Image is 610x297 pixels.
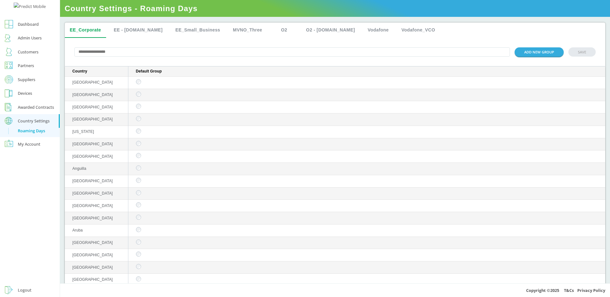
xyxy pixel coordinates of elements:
[228,23,267,38] button: MVNO_Three
[18,76,35,83] div: Suppliers
[65,163,128,175] th: Anguilla
[14,3,46,10] img: Predict Mobile
[65,274,128,286] th: [GEOGRAPHIC_DATA]
[65,89,128,101] th: [GEOGRAPHIC_DATA]
[18,117,50,125] div: Country Settings
[564,287,574,293] a: T&Cs
[18,48,38,56] div: Customers
[301,23,360,38] button: O2 - [DOMAIN_NAME]
[65,77,128,89] th: [GEOGRAPHIC_DATA]
[65,101,128,114] th: [GEOGRAPHIC_DATA]
[18,140,40,148] div: My Account
[128,66,606,77] th: Default Group
[65,126,128,138] th: [US_STATE]
[18,34,42,42] div: Admin Users
[18,128,45,134] div: Roaming Days
[65,175,128,188] th: [GEOGRAPHIC_DATA]
[65,150,128,163] th: [GEOGRAPHIC_DATA]
[65,66,128,77] th: Country
[18,20,39,28] div: Dashboard
[65,200,128,212] th: [GEOGRAPHIC_DATA]
[109,23,168,38] button: EE - [DOMAIN_NAME]
[515,47,564,57] button: ADD NEW GROUP
[18,89,32,97] div: Devices
[65,188,128,200] th: [GEOGRAPHIC_DATA]
[170,23,225,38] button: EE_Small_Business
[396,23,440,38] button: Vodafone_VCO
[18,62,34,69] div: Partners
[270,23,298,38] button: O2
[18,103,54,111] div: Awarded Contracts
[65,23,106,38] button: EE_Corporate
[65,114,128,126] th: [GEOGRAPHIC_DATA]
[65,261,128,274] th: [GEOGRAPHIC_DATA]
[65,138,128,151] th: [GEOGRAPHIC_DATA]
[363,23,394,38] button: Vodafone
[577,287,605,293] a: Privacy Policy
[18,286,31,294] div: Logout
[65,212,128,224] th: [GEOGRAPHIC_DATA]
[65,237,128,249] th: [GEOGRAPHIC_DATA]
[65,224,128,237] th: Aruba
[65,249,128,261] th: [GEOGRAPHIC_DATA]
